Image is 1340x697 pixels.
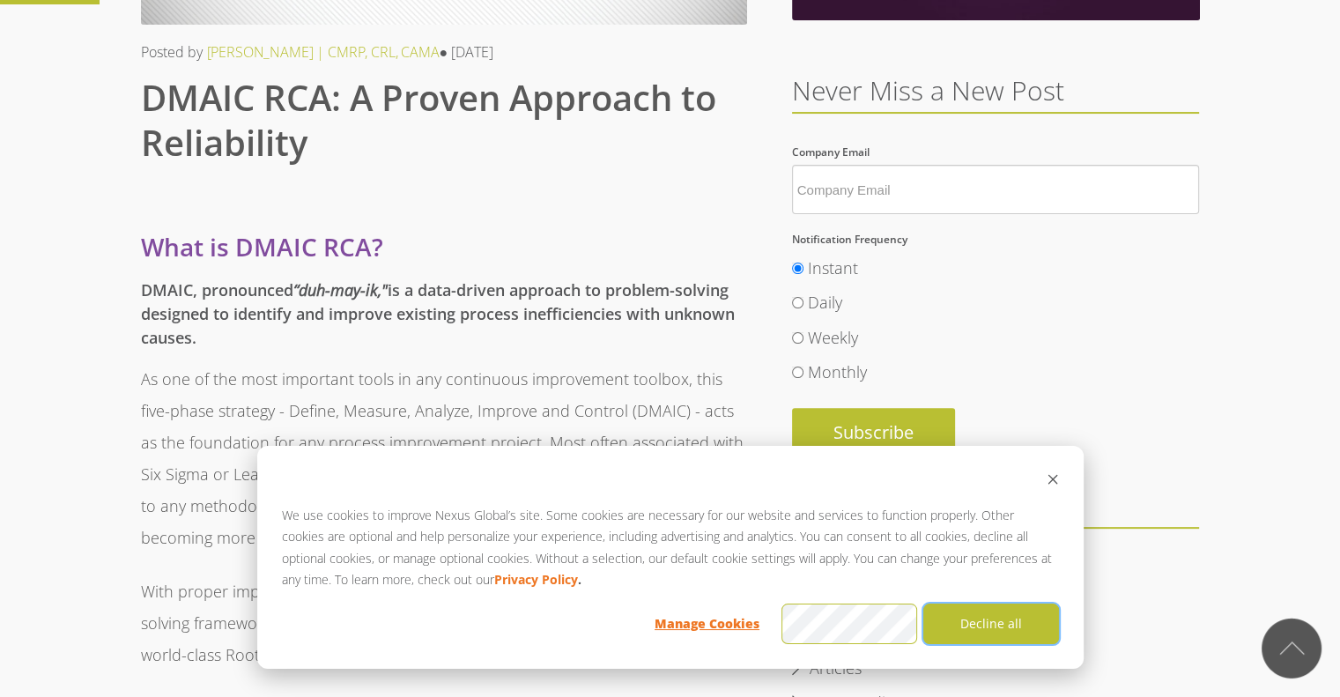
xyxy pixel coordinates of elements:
button: Accept all [781,604,917,644]
span: Company Email [792,145,870,159]
span: Weekly [808,327,858,348]
h3: What is DMAIC RCA? [141,228,747,265]
p: We use cookies to improve Nexus Global’s site. Some cookies are necessary for our website and ser... [282,505,1059,591]
span: Instant [808,257,858,278]
button: Decline all [923,604,1059,644]
a: Privacy Policy [494,569,578,591]
button: Manage Cookies [640,604,775,644]
span: Never Miss a New Post [792,72,1064,108]
span: Notification Frequency [792,232,907,247]
input: Instant [792,263,803,274]
span: Monthly [808,361,867,382]
h5: DMAIC, pronounced is a data-driven approach to problem-solving designed to identify and improve e... [141,278,747,350]
input: Daily [792,297,803,308]
i: “duh-may-ik," [293,279,388,300]
input: Monthly [792,367,803,378]
span: Daily [808,292,842,313]
input: Weekly [792,332,803,344]
span: Posted by [141,42,203,62]
p: As one of the most important tools in any continuous improvement toolbox, this five-phase strateg... [141,363,747,553]
span: DMAIC RCA: A Proven Approach to Reliability [141,73,716,167]
strong: . [578,569,581,591]
input: Company Email [792,165,1200,214]
input: Subscribe [792,408,955,457]
a: [PERSON_NAME] | CMRP, CRL, CAMA [207,42,440,62]
p: With proper implementation, the provides an effective problem-solving framework to standardize ro... [141,575,747,671]
div: Cookie banner [257,446,1084,669]
button: Dismiss cookie banner [1047,471,1059,493]
span: ● [DATE] [440,42,494,62]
